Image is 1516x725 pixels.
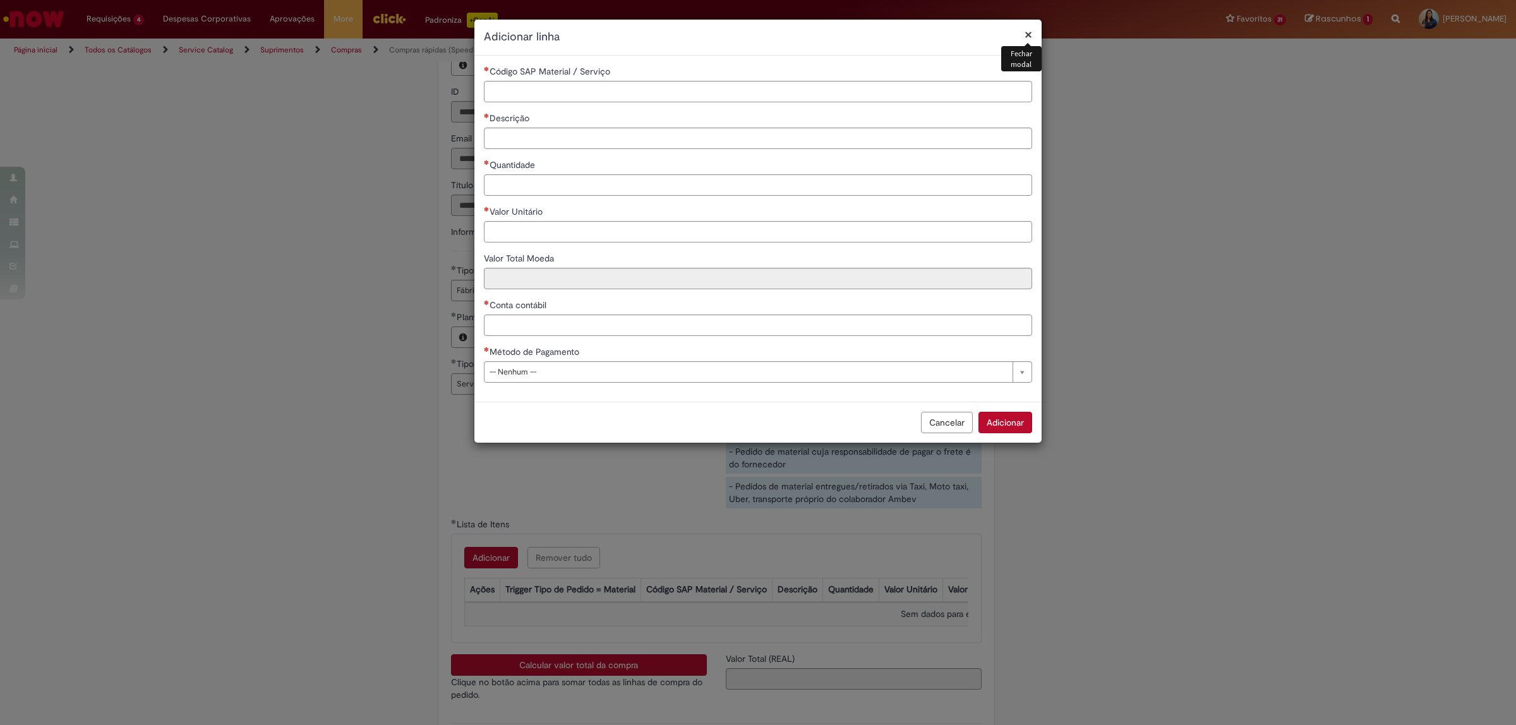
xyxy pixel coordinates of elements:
[490,346,582,357] span: Método de Pagamento
[490,66,613,77] span: Código SAP Material / Serviço
[484,174,1032,196] input: Quantidade
[484,221,1032,243] input: Valor Unitário
[484,66,490,71] span: Necessários
[921,412,973,433] button: Cancelar
[484,113,490,118] span: Necessários
[484,29,1032,45] h2: Adicionar linha
[484,315,1032,336] input: Conta contábil
[490,362,1006,382] span: -- Nenhum --
[484,81,1032,102] input: Código SAP Material / Serviço
[978,412,1032,433] button: Adicionar
[484,268,1032,289] input: Valor Total Moeda
[484,207,490,212] span: Necessários
[484,347,490,352] span: Necessários
[484,128,1032,149] input: Descrição
[490,112,532,124] span: Descrição
[490,206,545,217] span: Valor Unitário
[490,159,538,171] span: Quantidade
[484,160,490,165] span: Necessários
[1025,28,1032,41] button: Fechar modal
[484,253,556,264] span: Somente leitura - Valor Total Moeda
[484,300,490,305] span: Necessários
[1001,46,1042,71] div: Fechar modal
[490,299,549,311] span: Conta contábil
